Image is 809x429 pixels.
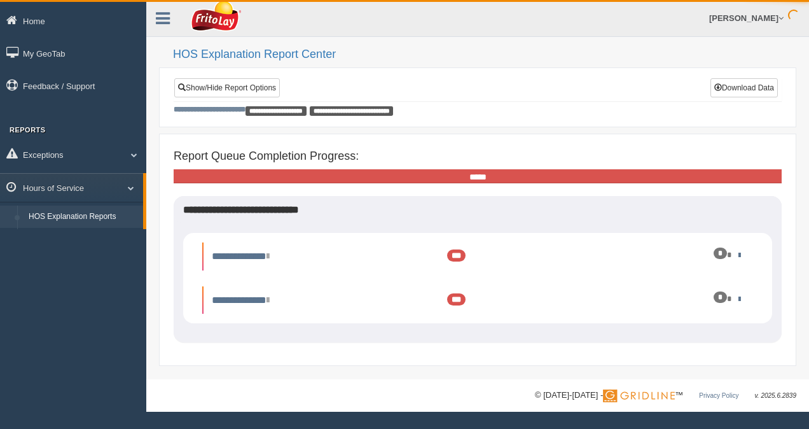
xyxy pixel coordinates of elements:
a: Show/Hide Report Options [174,78,280,97]
h4: Report Queue Completion Progress: [174,150,782,163]
img: Gridline [603,390,675,402]
a: Privacy Policy [699,392,738,399]
span: v. 2025.6.2839 [755,392,796,399]
a: HOS Violation Audit Reports [23,228,143,251]
button: Download Data [710,78,778,97]
a: HOS Explanation Reports [23,206,143,229]
h2: HOS Explanation Report Center [173,48,796,61]
li: Expand [202,286,753,314]
div: © [DATE]-[DATE] - ™ [535,389,796,402]
li: Expand [202,243,753,271]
